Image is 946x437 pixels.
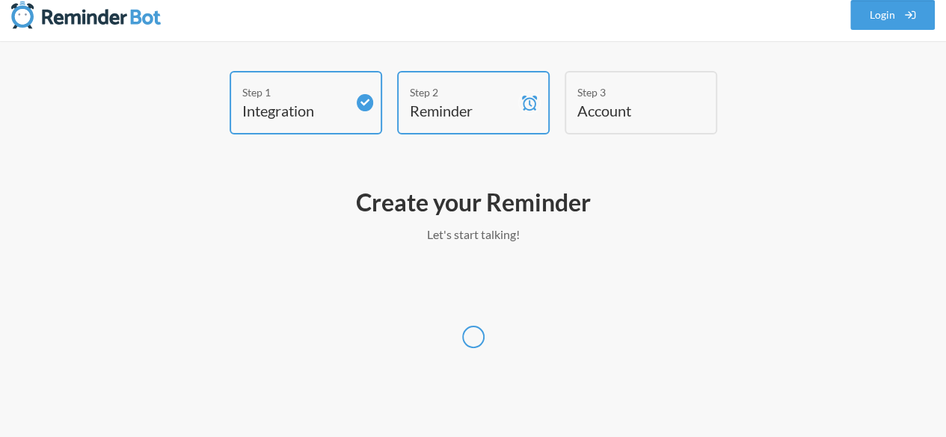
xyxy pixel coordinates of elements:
[242,84,347,100] div: Step 1
[577,100,682,121] h4: Account
[410,100,515,121] h4: Reminder
[242,100,347,121] h4: Integration
[410,84,515,100] div: Step 2
[45,226,901,244] p: Let's start talking!
[45,187,901,218] h2: Create your Reminder
[577,84,682,100] div: Step 3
